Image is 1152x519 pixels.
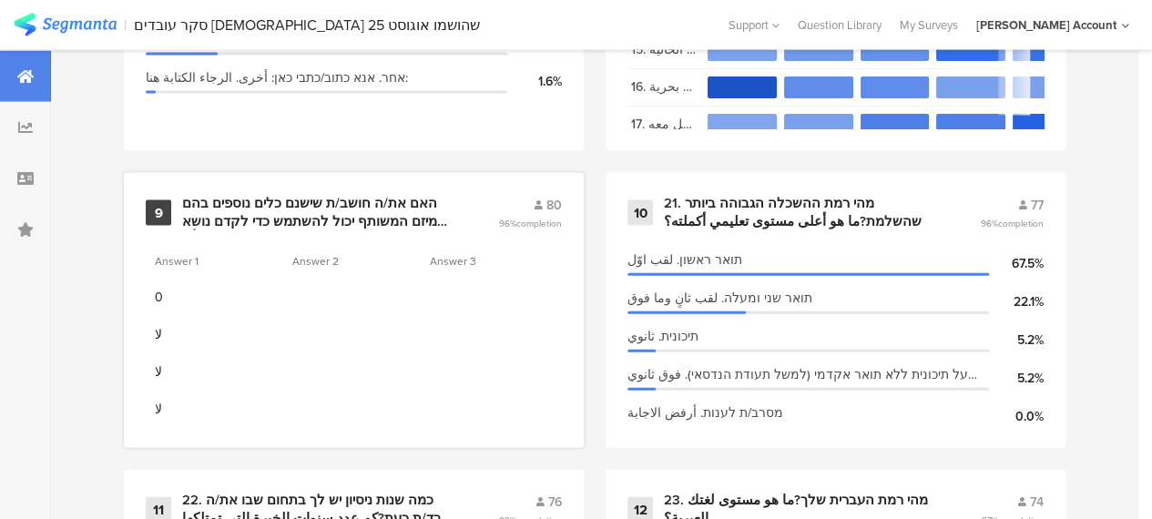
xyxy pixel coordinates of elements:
[627,200,653,226] div: 10
[784,39,853,61] section: 10.8%
[155,288,274,307] span: 0
[936,76,1005,98] section: 7.2%
[708,114,777,136] section: 4.8%
[631,39,698,61] section: 15. אני מרגיש/ה ביטחון תעסוקתי בתפקידי הנוכחי.لدي شعور بالاستقرار المهني في وظيفتي الحالية.
[1013,114,1082,136] section: 39.8%
[989,407,1044,426] div: 0.0%
[146,68,408,87] span: אחר. אנא כתוב/כתבי כאן: أخرى. الرجاء الكتابة هنا:
[507,72,562,91] div: 1.6%
[891,16,967,34] a: My Surveys
[1030,493,1044,512] span: 74
[627,289,812,308] span: תואר שני ומעלה. لقب ثانٍ وما فوق
[989,369,1044,388] div: 5.2%
[146,200,171,226] div: 9
[989,292,1044,311] div: 22.1%
[664,195,936,230] div: 21. מהי רמת ההשכלה הגבוהה ביותר שהשלמת?ما هو أعلى مستوى تعليمي أكملته؟
[936,114,1005,136] section: 24.1%
[1031,196,1044,215] span: 77
[155,400,274,419] span: لا
[976,16,1116,34] div: [PERSON_NAME] Account
[989,254,1044,273] div: 67.5%
[627,250,742,270] span: תואר ראשון. لقب اوّل
[155,253,237,270] section: Answer 1
[861,76,930,98] section: 18.1%
[14,14,117,36] img: segmanta logo
[861,114,930,136] section: 24.1%
[499,217,562,230] span: 96%
[124,15,127,36] div: |
[998,217,1044,230] span: completion
[708,76,777,98] section: 50.6%
[708,39,777,61] section: 6.0%
[989,331,1044,350] div: 5.2%
[784,76,853,98] section: 16.9%
[784,114,853,136] section: 7.2%
[516,217,562,230] span: completion
[627,365,980,384] span: על תיכונית ללא תואר אקדמי (למשל תעודת הנדסאי). فوق ثانوي بدون لقب اكاديمي (هندسي)
[627,327,698,346] span: תיכונית. ثانوي
[430,253,512,270] section: Answer 3
[548,493,562,512] span: 76
[789,16,891,34] a: Question Library
[627,403,783,422] span: מסרב/ת לענות. أرفض الاجابة
[631,76,698,98] section: 16. אני חושש להביע את דעתי באופן חופשי.أخشى التعبير عن رأيي بحرية.
[182,195,454,230] div: האם את/ה חושב/ת שישנם כלים נוספים בהם המיזם המשותף יכול להשתמש כדי לקדם נושא הגיוון בארגון בו את/...
[546,196,562,215] span: 80
[134,16,480,34] div: סקר עובדים [DEMOGRAPHIC_DATA] שהושמו אוגוסט 25
[155,325,274,344] span: لا
[631,114,698,136] section: 17. אני מרגיש/ה שייך/ת לצוות שבו אני עובד/ת.أشعر بالانتماء إلى الفريق الذي أعمل معه.
[981,217,1044,230] span: 96%
[292,253,374,270] section: Answer 2
[729,11,780,39] div: Support
[861,39,930,61] section: 15.7%
[936,39,1005,61] section: 33.7%
[155,362,274,382] span: لا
